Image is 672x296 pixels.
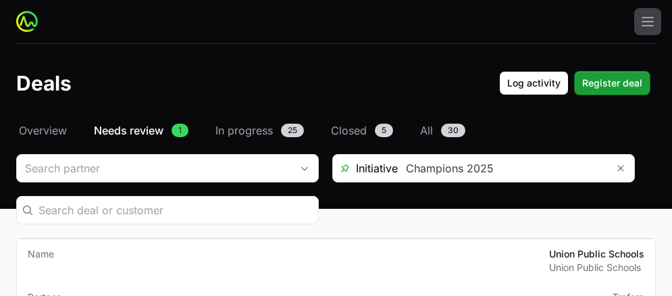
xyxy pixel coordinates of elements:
[499,71,569,95] button: Log activity
[38,202,310,218] input: Search deal or customer
[291,155,318,182] div: Open
[398,155,607,182] input: Search initiatives
[91,122,191,139] a: Needs review1
[19,122,67,139] span: Overview
[375,124,393,137] span: 5
[549,247,644,261] p: Union Public Schools
[607,155,634,182] button: Remove
[16,122,656,139] nav: Deals navigation
[28,247,54,274] span: Name
[172,124,188,137] span: 1
[16,11,38,32] img: ActivitySource
[281,124,304,137] span: 25
[441,124,465,137] span: 30
[417,122,468,139] a: All30
[213,122,307,139] a: In progress25
[328,122,396,139] a: Closed5
[582,75,642,91] span: Register deal
[574,71,650,95] button: Register deal
[507,75,561,91] span: Log activity
[333,160,398,176] span: Initiative
[16,71,72,95] h1: Deals
[499,71,650,95] div: Primary actions
[16,122,70,139] a: Overview
[420,122,433,139] span: All
[331,122,367,139] span: Closed
[549,261,644,274] p: Union Public Schools
[94,122,163,139] span: Needs review
[17,155,291,182] input: Search partner
[215,122,273,139] span: In progress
